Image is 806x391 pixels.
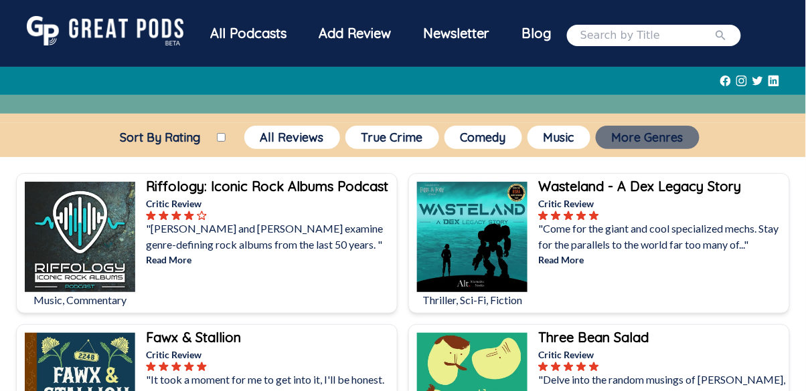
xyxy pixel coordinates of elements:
label: Sort By Rating [104,130,217,145]
a: All Podcasts [194,16,303,54]
button: True Crime [345,126,439,149]
button: Music [528,126,590,149]
p: Critic Review [146,348,394,362]
p: Critic Review [538,197,787,211]
img: Riffology: Iconic Rock Albums Podcast [25,182,135,292]
img: GreatPods [27,16,183,45]
a: Music [525,123,593,152]
img: Wasteland - A Dex Legacy Story [417,182,528,292]
button: All Reviews [244,126,340,149]
b: Fawx & Stallion [146,329,241,346]
p: Read More [538,253,787,267]
p: Thriller, Sci-Fi, Fiction [417,292,528,308]
a: True Crime [343,123,442,152]
p: Music, Commentary [25,292,135,308]
a: Add Review [303,16,407,51]
a: Blog [505,16,567,51]
div: All Podcasts [194,16,303,51]
p: Critic Review [538,348,787,362]
b: Riffology: Iconic Rock Albums Podcast [146,178,388,194]
a: All Reviews [242,123,343,152]
a: Newsletter [407,16,505,54]
button: More Genres [596,126,700,149]
p: Read More [146,253,394,267]
div: Newsletter [407,16,505,51]
a: Comedy [442,123,525,152]
p: "Come for the giant and cool specialized mechs. Stay for the parallels to the world far too many ... [538,221,787,253]
b: Wasteland - A Dex Legacy Story [538,178,741,194]
button: Comedy [445,126,522,149]
a: Wasteland - A Dex Legacy StoryThriller, Sci-Fi, FictionWasteland - A Dex Legacy StoryCritic Revie... [408,173,790,313]
b: Three Bean Salad [538,329,649,346]
p: Critic Review [146,197,394,211]
p: "[PERSON_NAME] and [PERSON_NAME] examine genre-defining rock albums from the last 50 years. " [146,221,394,253]
input: Search by Title [580,27,714,43]
a: Riffology: Iconic Rock Albums PodcastMusic, CommentaryRiffology: Iconic Rock Albums PodcastCritic... [16,173,398,313]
